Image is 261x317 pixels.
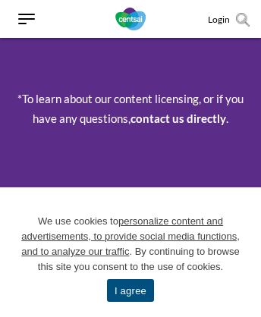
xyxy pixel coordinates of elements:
[234,253,250,268] a: I agree
[130,111,226,125] a: contact us directly
[11,89,250,128] p: *To learn about our content licensing, or if you have any questions, .
[107,279,154,302] a: I agree
[208,14,230,25] a: Login
[236,13,250,27] img: search
[21,215,240,257] u: personalize content and advertisements, to provide social media functions, and to analyze our tra...
[19,214,242,275] span: We use cookies to . By continuing to browse this site you consent to the use of cookies.
[115,8,146,30] img: CentSai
